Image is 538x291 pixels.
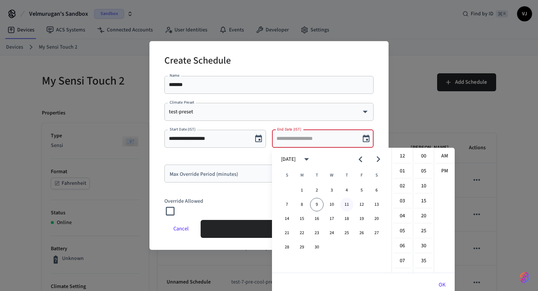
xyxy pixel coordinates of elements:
[325,198,338,211] button: 10
[352,150,369,168] button: Previous month
[370,226,383,240] button: 27
[325,226,338,240] button: 24
[370,184,383,197] button: 6
[393,149,411,163] li: 12 hours
[393,239,411,253] li: 6 hours
[325,168,338,183] span: Wednesday
[310,184,324,197] button: 2
[164,50,231,73] h2: Create Schedule
[295,168,309,183] span: Monday
[415,209,433,223] li: 20 minutes
[436,164,454,178] li: PM
[340,212,353,226] button: 18
[355,212,368,226] button: 19
[295,184,309,197] button: 1
[359,131,374,146] button: Choose date
[340,168,353,183] span: Thursday
[415,269,433,283] li: 40 minutes
[393,194,411,208] li: 3 hours
[370,212,383,226] button: 20
[325,212,338,226] button: 17
[340,226,353,240] button: 25
[164,197,374,205] p: Override Allowed
[310,212,324,226] button: 16
[280,212,294,226] button: 14
[355,168,368,183] span: Friday
[251,131,266,146] button: Choose date, selected date is Sep 9, 2025
[310,226,324,240] button: 23
[415,179,433,193] li: 10 minutes
[340,184,353,197] button: 4
[393,224,411,238] li: 5 hours
[170,73,179,78] label: Name
[393,254,411,268] li: 7 hours
[310,168,324,183] span: Tuesday
[520,272,529,284] img: SeamLogoGradient.69752ec5.svg
[170,99,194,105] label: Climate Preset
[298,150,315,168] button: calendar view is open, switch to year view
[415,164,433,178] li: 5 minutes
[281,156,296,163] div: [DATE]
[169,108,369,116] div: test-preset
[370,150,387,168] button: Next month
[355,226,368,240] button: 26
[355,198,368,211] button: 12
[415,254,433,268] li: 35 minutes
[277,126,301,132] label: End Date (IST)
[295,212,309,226] button: 15
[370,198,383,211] button: 13
[393,179,411,193] li: 2 hours
[164,220,198,238] button: Cancel
[295,241,309,254] button: 29
[413,148,434,273] ul: Select minutes
[280,168,294,183] span: Sunday
[415,239,433,253] li: 30 minutes
[393,269,411,283] li: 8 hours
[295,198,309,211] button: 8
[295,226,309,240] button: 22
[325,184,338,197] button: 3
[370,168,383,183] span: Saturday
[170,126,195,132] label: Start Date (IST)
[415,194,433,208] li: 15 minutes
[201,220,374,238] button: Create
[280,198,294,211] button: 7
[310,198,324,211] button: 9
[393,209,411,223] li: 4 hours
[415,224,433,238] li: 25 minutes
[280,241,294,254] button: 28
[392,148,413,273] ul: Select hours
[310,241,324,254] button: 30
[280,226,294,240] button: 21
[436,149,454,163] li: AM
[415,149,433,163] li: 0 minutes
[355,184,368,197] button: 5
[393,164,411,178] li: 1 hours
[434,148,455,273] ul: Select meridiem
[340,198,353,211] button: 11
